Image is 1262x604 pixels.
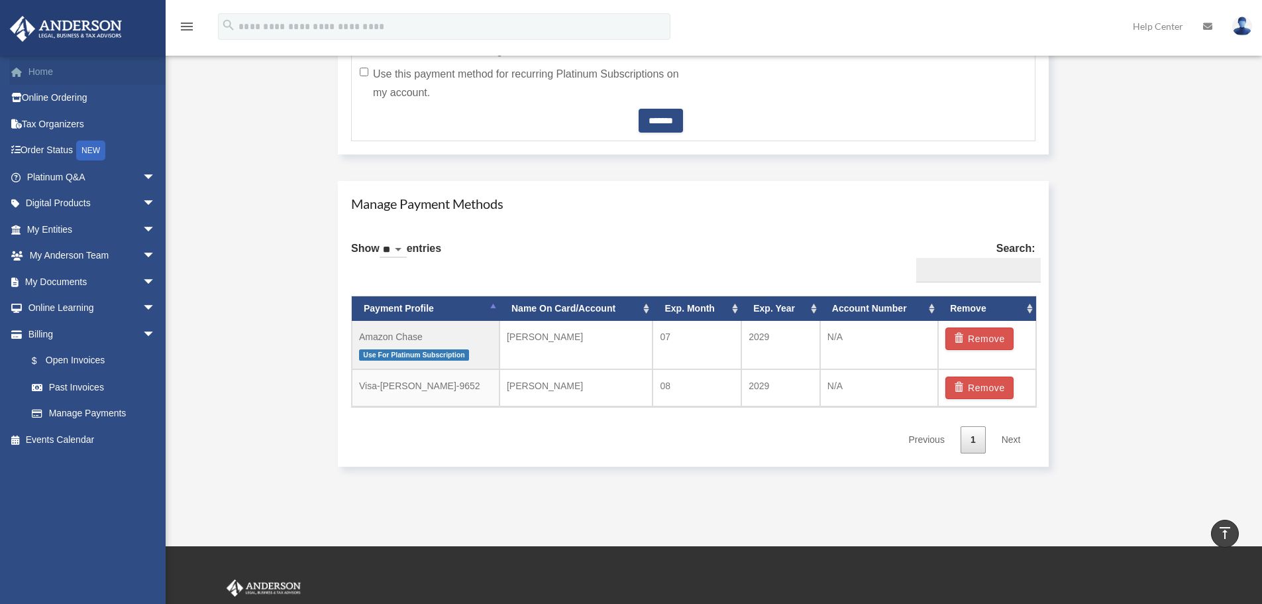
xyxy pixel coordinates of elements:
[142,216,169,243] span: arrow_drop_down
[6,16,126,42] img: Anderson Advisors Platinum Portal
[142,164,169,191] span: arrow_drop_down
[741,321,820,370] td: 2029
[19,374,176,400] a: Past Invoices
[179,23,195,34] a: menu
[380,243,407,258] select: Showentries
[142,269,169,296] span: arrow_drop_down
[961,426,986,453] a: 1
[916,258,1041,283] input: Search:
[9,58,176,85] a: Home
[1232,17,1252,36] img: User Pic
[741,369,820,406] td: 2029
[142,321,169,348] span: arrow_drop_down
[179,19,195,34] i: menu
[500,321,653,370] td: [PERSON_NAME]
[39,353,46,369] span: $
[992,426,1031,453] a: Next
[221,18,236,32] i: search
[820,321,938,370] td: N/A
[945,328,1014,350] button: Remove
[19,347,176,375] a: $Open Invoices
[359,349,469,361] span: Use For Platinum Subscription
[351,194,1035,213] h4: Manage Payment Methods
[352,296,500,321] th: Payment Profile: activate to sort column descending
[19,400,169,427] a: Manage Payments
[142,190,169,217] span: arrow_drop_down
[911,239,1035,283] label: Search:
[938,296,1035,321] th: Remove: activate to sort column ascending
[360,65,683,102] label: Use this payment method for recurring Platinum Subscriptions on my account.
[653,296,741,321] th: Exp. Month: activate to sort column ascending
[9,137,176,164] a: Order StatusNEW
[352,321,500,370] td: Amazon Chase
[352,369,500,406] td: Visa-[PERSON_NAME]-9652
[142,295,169,322] span: arrow_drop_down
[898,426,954,453] a: Previous
[360,68,368,76] input: Use this payment method for recurring Platinum Subscriptions on my account.
[9,190,176,217] a: Digital Productsarrow_drop_down
[653,321,741,370] td: 07
[9,295,176,322] a: Online Learningarrow_drop_down
[9,111,176,137] a: Tax Organizers
[500,296,653,321] th: Name On Card/Account: activate to sort column ascending
[9,426,176,453] a: Events Calendar
[9,216,176,243] a: My Entitiesarrow_drop_down
[653,369,741,406] td: 08
[9,269,176,295] a: My Documentsarrow_drop_down
[9,321,176,347] a: Billingarrow_drop_down
[351,239,441,271] label: Show entries
[9,243,176,269] a: My Anderson Teamarrow_drop_down
[9,164,176,190] a: Platinum Q&Aarrow_drop_down
[945,377,1014,399] button: Remove
[1211,520,1239,548] a: vertical_align_top
[224,579,303,597] img: Anderson Advisors Platinum Portal
[741,296,820,321] th: Exp. Year: activate to sort column ascending
[1217,525,1233,541] i: vertical_align_top
[820,296,938,321] th: Account Number: activate to sort column ascending
[820,369,938,406] td: N/A
[76,141,105,160] div: NEW
[142,243,169,270] span: arrow_drop_down
[500,369,653,406] td: [PERSON_NAME]
[9,85,176,111] a: Online Ordering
